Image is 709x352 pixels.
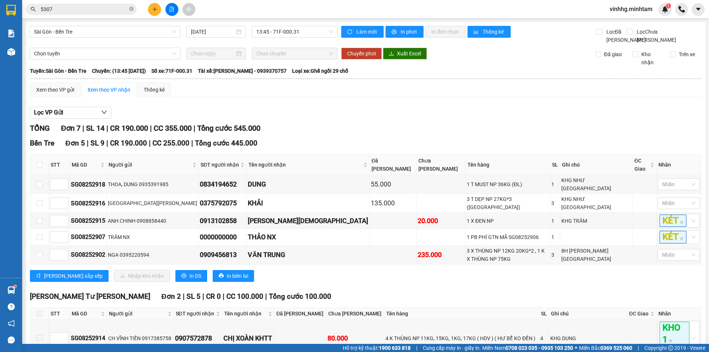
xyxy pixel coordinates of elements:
[152,7,157,12] span: plus
[30,124,50,133] span: TỔNG
[629,310,649,318] span: ĐC Giao
[175,333,221,344] div: 0907572878
[265,292,267,301] span: |
[200,216,245,226] div: 0913102858
[6,5,16,16] img: logo-vxr
[391,29,398,35] span: printer
[423,344,480,352] span: Cung cấp máy in - giấy in:
[108,217,197,225] div: ANH CHINH 0908858440
[383,48,427,59] button: downloadXuất Excel
[41,5,128,13] input: Tìm tên, số ĐT hoặc mã đơn
[8,320,15,327] span: notification
[8,336,15,344] span: message
[249,161,362,169] span: Tên người nhận
[401,28,418,36] span: In phơi
[71,334,106,343] div: SG08252914
[356,28,378,36] span: Làm mới
[634,157,649,173] span: ĐC Giao
[604,4,658,14] span: vinhhg.minhtam
[86,124,105,133] span: SL 14
[161,292,181,301] span: Đơn 2
[148,3,161,16] button: plus
[248,179,368,189] div: DUNG
[70,175,107,194] td: SG08252918
[561,217,631,225] div: KHG TRÂM
[247,229,370,245] td: THẢO NX
[247,246,370,264] td: VĂN TRUNG
[72,310,99,318] span: Mã GD
[8,303,15,310] span: question-circle
[603,28,647,44] span: Lọc Đã [PERSON_NAME]
[343,344,411,352] span: Hỗ trợ kỹ thuật:
[274,308,326,320] th: Đã [PERSON_NAME]
[549,308,627,320] th: Ghi chú
[109,310,166,318] span: Người gửi
[101,109,107,115] span: down
[70,194,107,213] td: SG08252916
[34,26,176,37] span: Sài Gòn - Bến Tre
[660,322,689,345] span: KHO 1
[70,246,107,264] td: SG08252902
[200,250,245,260] div: 0909456813
[154,124,192,133] span: CC 355.000
[61,124,81,133] span: Đơn 7
[108,334,172,342] div: CH VĨNH TIẾN 0917385758
[695,6,702,13] span: caret-down
[82,124,84,133] span: |
[199,213,247,229] td: 0913102858
[189,272,201,280] span: In DS
[347,29,353,35] span: sync
[71,216,105,225] div: SG08252915
[483,28,505,36] span: Thống kê
[14,285,16,287] sup: 1
[202,292,204,301] span: |
[575,346,577,349] span: ⚪️
[30,107,111,119] button: Lọc VP Gửi
[425,26,466,38] button: In đơn chọn
[680,221,684,224] span: close
[198,67,287,75] span: Tài xế: [PERSON_NAME] - 0939370757
[129,7,134,11] span: close-circle
[678,6,685,13] img: phone-icon
[49,155,70,175] th: STT
[467,195,549,211] div: 3 T DẸP NP 27KG*3 ([GEOGRAPHIC_DATA])
[31,7,36,12] span: search
[199,246,247,264] td: 0909456813
[200,198,245,208] div: 0375792075
[183,292,185,301] span: |
[108,233,197,241] div: TRÂM NX
[169,7,174,12] span: file-add
[34,48,176,59] span: Chọn tuyến
[384,308,539,320] th: Tên hàng
[213,270,254,282] button: printerIn biên lai
[71,199,105,208] div: SG08252916
[30,292,150,301] span: [PERSON_NAME] Tư [PERSON_NAME]
[467,247,549,263] div: 3 X THÙNG NP 12KG 20KG*2 , 1 K X THÙNG NP 75KG
[191,49,235,58] input: Chọn ngày
[36,86,74,94] div: Xem theo VP gửi
[153,139,189,147] span: CC 255.000
[49,308,70,320] th: STT
[30,68,86,74] b: Tuyến: Sài Gòn - Bến Tre
[186,7,191,12] span: aim
[370,155,417,175] th: Đã [PERSON_NAME]
[341,48,382,59] button: Chuyển phơi
[224,310,267,318] span: Tên người nhận
[551,180,559,188] div: 1
[341,26,384,38] button: syncLàm mới
[36,273,41,279] span: sort-ascending
[269,292,331,301] span: Tổng cước 100.000
[467,233,549,241] div: 1 PB PHÍ GTN MÃ SG08252906
[371,198,415,208] div: 135.000
[191,28,235,36] input: 12/08/2025
[551,233,559,241] div: 1
[328,333,383,344] div: 80.000
[680,237,684,240] span: close
[199,194,247,213] td: 0375792075
[197,124,260,133] span: Tổng cước 545.000
[467,180,549,188] div: 1 T MUST NP 36KG (ĐL)
[416,344,417,352] span: |
[371,179,415,189] div: 55.000
[506,345,573,351] strong: 0708 023 035 - 0935 103 250
[248,232,368,242] div: THẢO NX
